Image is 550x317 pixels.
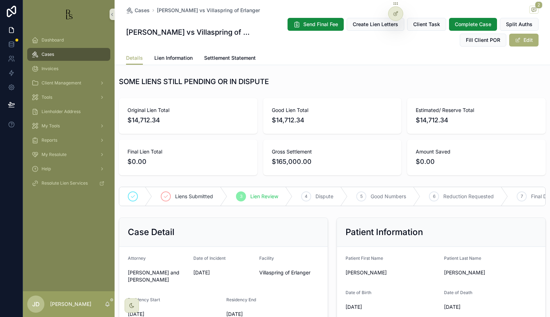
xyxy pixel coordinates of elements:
[27,134,110,147] a: Reports
[288,18,344,31] button: Send Final Fee
[204,52,256,66] a: Settlement Statement
[27,105,110,118] a: Lienholder Address
[444,269,537,276] span: [PERSON_NAME]
[27,177,110,190] a: Resolute Lien Services
[444,303,537,311] span: [DATE]
[303,21,338,28] span: Send Final Fee
[126,54,143,62] span: Details
[407,18,446,31] button: Client Task
[272,107,393,114] span: Good Lien Total
[42,109,81,114] span: Lienholder Address
[521,194,523,199] span: 7
[175,193,213,200] span: Liens Submitted
[63,9,74,20] img: App logo
[413,21,440,28] span: Client Task
[128,255,146,261] span: Attorney
[27,34,110,47] a: Dashboard
[416,157,537,167] span: $0.00
[42,66,58,72] span: Invoices
[42,37,64,43] span: Dashboard
[157,7,260,14] a: [PERSON_NAME] vs Villaspring of Erlanger
[42,123,60,129] span: My Tools
[226,297,256,302] span: Residency End
[353,21,398,28] span: Create Lien Letters
[42,166,51,172] span: Help
[346,269,438,276] span: [PERSON_NAME]
[250,193,278,200] span: Lien Review
[466,36,500,44] span: Fill Client POR
[346,226,423,238] h2: Patient Information
[127,107,249,114] span: Original Lien Total
[27,91,110,104] a: Tools
[154,54,193,62] span: Lien Information
[127,148,249,155] span: Final Lien Total
[119,77,269,87] h1: SOME LIENS STILL PENDING OR IN DISPUTE
[42,94,52,100] span: Tools
[27,48,110,61] a: Cases
[32,300,40,308] span: JD
[272,115,393,125] span: $14,712.34
[27,120,110,132] a: My Tools
[509,34,539,47] button: Edit
[193,255,226,261] span: Date of Incident
[42,80,81,86] span: Client Management
[455,21,491,28] span: Complete Case
[27,162,110,175] a: Help
[154,52,193,66] a: Lien Information
[42,52,54,57] span: Cases
[204,54,256,62] span: Settlement Statement
[42,137,57,143] span: Reports
[42,152,67,157] span: My Resolute
[346,303,438,311] span: [DATE]
[371,193,406,200] span: Good Numbers
[416,107,537,114] span: Estimated/ Reserve Total
[128,269,188,283] span: [PERSON_NAME] and [PERSON_NAME]
[272,148,393,155] span: Gross Settlement
[444,290,472,295] span: Date of Death
[529,6,539,15] button: 2
[259,269,319,276] span: Villaspring of Erlanger
[416,148,537,155] span: Amount Saved
[135,7,150,14] span: Cases
[272,157,393,167] span: $165,000.00
[50,301,91,308] p: [PERSON_NAME]
[126,7,150,14] a: Cases
[259,255,274,261] span: Facility
[240,194,242,199] span: 3
[128,226,174,238] h2: Case Detail
[127,115,249,125] span: $14,712.34
[126,27,250,37] h1: [PERSON_NAME] vs Villaspring of Erlanger
[315,193,333,200] span: Dispute
[27,77,110,89] a: Client Management
[535,1,542,9] span: 2
[449,18,497,31] button: Complete Case
[128,297,160,302] span: Residency Start
[346,255,383,261] span: Patient First Name
[506,21,532,28] span: Split Auths
[444,255,481,261] span: Patient Last Name
[360,194,363,199] span: 5
[433,194,435,199] span: 6
[500,18,539,31] button: Split Auths
[416,115,537,125] span: $14,712.34
[27,148,110,161] a: My Resolute
[346,290,371,295] span: Date of Birth
[347,18,404,31] button: Create Lien Letters
[126,52,143,65] a: Details
[23,29,115,199] div: scrollable content
[127,157,249,167] span: $0.00
[443,193,494,200] span: Reduction Requested
[460,34,506,47] button: Fill Client POR
[27,62,110,75] a: Invoices
[193,269,253,276] span: [DATE]
[305,194,308,199] span: 4
[42,180,88,186] span: Resolute Lien Services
